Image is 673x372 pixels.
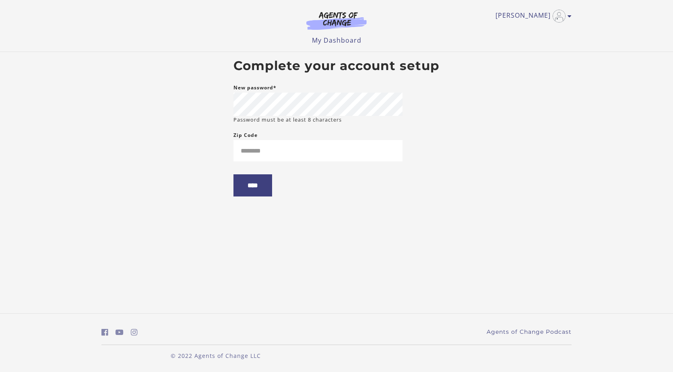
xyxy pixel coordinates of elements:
a: https://www.facebook.com/groups/aswbtestprep (Open in a new window) [101,327,108,338]
a: My Dashboard [312,36,361,45]
a: https://www.instagram.com/agentsofchangeprep/ (Open in a new window) [131,327,138,338]
a: Agents of Change Podcast [487,328,572,336]
a: Toggle menu [495,10,568,23]
a: https://www.youtube.com/c/AgentsofChangeTestPrepbyMeaganMitchell (Open in a new window) [116,327,124,338]
i: https://www.youtube.com/c/AgentsofChangeTestPrepbyMeaganMitchell (Open in a new window) [116,329,124,336]
i: https://www.facebook.com/groups/aswbtestprep (Open in a new window) [101,329,108,336]
p: © 2022 Agents of Change LLC [101,351,330,360]
label: Zip Code [233,130,258,140]
label: New password* [233,83,277,93]
i: https://www.instagram.com/agentsofchangeprep/ (Open in a new window) [131,329,138,336]
h2: Complete your account setup [233,58,440,74]
small: Password must be at least 8 characters [233,116,342,124]
img: Agents of Change Logo [298,11,375,30]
